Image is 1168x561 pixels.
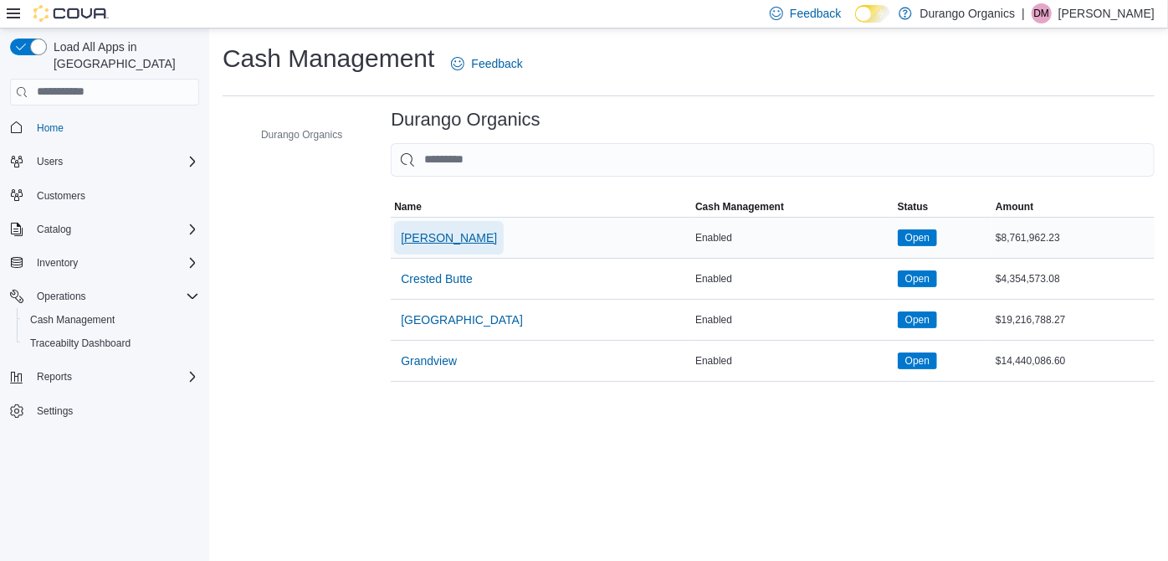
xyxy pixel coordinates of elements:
span: Operations [30,286,199,306]
span: Home [37,121,64,135]
div: Enabled [692,228,894,248]
span: Users [30,152,199,172]
div: Daniel Mendoza [1032,3,1052,23]
span: Name [394,200,422,214]
a: Traceabilty Dashboard [23,333,137,353]
div: $4,354,573.08 [992,269,1155,289]
h3: Durango Organics [391,110,540,130]
button: Home [3,116,206,140]
span: Customers [37,189,85,203]
button: Amount [992,197,1155,217]
input: This is a search bar. As you type, the results lower in the page will automatically filter. [391,143,1155,177]
button: Customers [3,183,206,208]
button: Users [30,152,69,172]
span: Catalog [37,223,71,236]
nav: Complex example [10,109,199,467]
button: Catalog [30,219,78,239]
span: Load All Apps in [GEOGRAPHIC_DATA] [47,39,199,72]
button: Name [391,197,692,217]
span: [PERSON_NAME] [401,229,497,246]
h1: Cash Management [223,42,434,75]
button: Cash Management [17,308,206,332]
span: Home [30,117,199,138]
button: Reports [3,365,206,389]
button: Inventory [3,251,206,275]
div: $8,761,962.23 [992,228,1155,248]
button: Status [894,197,992,217]
span: Open [898,353,937,369]
span: Open [905,353,930,368]
span: Grandview [401,353,457,369]
img: Cova [33,5,109,22]
span: Status [898,200,929,214]
span: Amount [996,200,1033,214]
span: Traceabilty Dashboard [23,333,199,353]
p: [PERSON_NAME] [1058,3,1155,23]
a: Settings [30,401,79,421]
span: Open [898,270,937,287]
button: Crested Butte [394,262,479,296]
span: Settings [30,400,199,421]
span: Operations [37,290,86,303]
span: Open [898,311,937,328]
button: Grandview [394,344,464,378]
div: $19,216,788.27 [992,310,1155,330]
span: DM [1034,3,1050,23]
span: Settings [37,404,73,418]
button: Users [3,150,206,173]
input: Dark Mode [855,5,890,23]
p: Durango Organics [920,3,1016,23]
button: [GEOGRAPHIC_DATA] [394,303,530,337]
button: Inventory [30,253,85,273]
span: Open [905,230,930,245]
div: $14,440,086.60 [992,351,1155,371]
span: Open [905,312,930,327]
a: Feedback [444,47,529,80]
button: Durango Organics [238,125,349,145]
button: Operations [30,286,93,306]
button: Operations [3,285,206,308]
span: Cash Management [30,313,115,327]
span: Cash Management [695,200,784,214]
button: Cash Management [692,197,894,217]
a: Customers [30,186,92,206]
span: [GEOGRAPHIC_DATA] [401,311,523,328]
span: Inventory [30,253,199,273]
span: Inventory [37,256,78,270]
button: Settings [3,399,206,423]
span: Reports [37,370,72,383]
button: [PERSON_NAME] [394,221,504,255]
span: Durango Organics [261,128,342,142]
span: Open [898,229,937,246]
div: Enabled [692,351,894,371]
a: Home [30,118,70,138]
span: Catalog [30,219,199,239]
span: Cash Management [23,310,199,330]
span: Feedback [790,5,841,22]
span: Feedback [471,55,522,72]
span: Traceabilty Dashboard [30,337,131,350]
p: | [1022,3,1025,23]
span: Reports [30,367,199,387]
span: Open [905,271,930,286]
button: Catalog [3,218,206,241]
div: Enabled [692,269,894,289]
button: Reports [30,367,79,387]
button: Traceabilty Dashboard [17,332,206,355]
span: Crested Butte [401,270,473,287]
div: Enabled [692,310,894,330]
span: Users [37,155,63,168]
span: Customers [30,185,199,206]
a: Cash Management [23,310,121,330]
